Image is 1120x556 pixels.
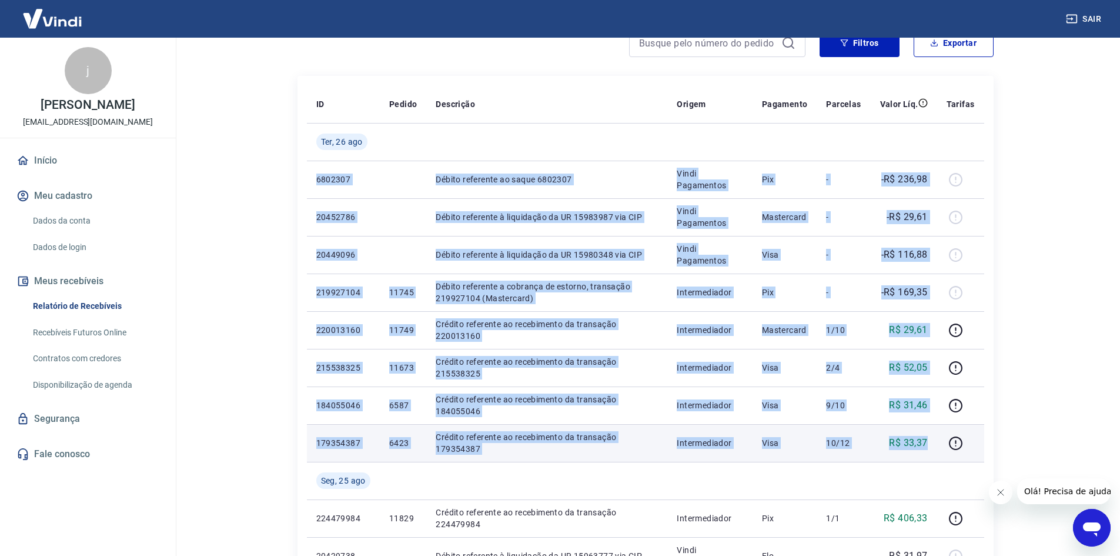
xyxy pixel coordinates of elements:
[14,268,162,294] button: Meus recebíveis
[316,174,370,185] p: 6802307
[762,249,808,261] p: Visa
[762,324,808,336] p: Mastercard
[389,512,417,524] p: 11829
[826,98,861,110] p: Parcelas
[321,136,363,148] span: Ter, 26 ago
[389,324,417,336] p: 11749
[762,211,808,223] p: Mastercard
[947,98,975,110] p: Tarifas
[826,324,861,336] p: 1/10
[677,324,743,336] p: Intermediador
[889,398,927,412] p: R$ 31,46
[436,394,658,417] p: Crédito referente ao recebimento da transação 184055046
[316,249,370,261] p: 20449096
[826,211,861,223] p: -
[677,205,743,229] p: Vindi Pagamentos
[881,172,928,187] p: -R$ 236,98
[762,399,808,411] p: Visa
[316,287,370,298] p: 219927104
[316,211,370,223] p: 20452786
[826,249,861,261] p: -
[389,362,417,374] p: 11673
[677,287,743,298] p: Intermediador
[14,441,162,467] a: Fale conosco
[436,507,658,530] p: Crédito referente ao recebimento da transação 224479984
[14,406,162,432] a: Segurança
[889,361,927,375] p: R$ 52,05
[826,174,861,185] p: -
[65,47,112,94] div: j
[14,148,162,174] a: Início
[1064,8,1106,30] button: Sair
[28,209,162,233] a: Dados da conta
[677,437,743,449] p: Intermediador
[762,174,808,185] p: Pix
[389,437,417,449] p: 6423
[826,399,861,411] p: 9/10
[826,437,861,449] p: 10/12
[316,324,370,336] p: 220013160
[436,281,658,304] p: Débito referente a cobrança de estorno, transação 219927104 (Mastercard)
[436,431,658,455] p: Crédito referente ao recebimento da transação 179354387
[914,29,994,57] button: Exportar
[881,248,928,262] p: -R$ 116,88
[677,243,743,267] p: Vindi Pagamentos
[677,362,743,374] p: Intermediador
[881,285,928,299] p: -R$ 169,35
[884,511,928,525] p: R$ 406,33
[316,98,325,110] p: ID
[28,321,162,345] a: Recebíveis Futuros Online
[41,99,135,111] p: [PERSON_NAME]
[639,34,777,52] input: Busque pelo número do pedido
[316,512,370,524] p: 224479984
[28,294,162,318] a: Relatório de Recebíveis
[436,249,658,261] p: Débito referente à liquidação da UR 15980348 via CIP
[436,211,658,223] p: Débito referente à liquidação da UR 15983987 via CIP
[677,168,743,191] p: Vindi Pagamentos
[826,362,861,374] p: 2/4
[989,481,1012,504] iframe: Fechar mensagem
[316,399,370,411] p: 184055046
[887,210,928,224] p: -R$ 29,61
[316,437,370,449] p: 179354387
[436,174,658,185] p: Débito referente ao saque 6802307
[316,362,370,374] p: 215538325
[23,116,153,128] p: [EMAIL_ADDRESS][DOMAIN_NAME]
[28,235,162,259] a: Dados de login
[677,512,743,524] p: Intermediador
[436,98,475,110] p: Descrição
[436,318,658,342] p: Crédito referente ao recebimento da transação 220013160
[321,475,366,487] span: Seg, 25 ago
[389,98,417,110] p: Pedido
[889,436,927,450] p: R$ 33,37
[880,98,918,110] p: Valor Líq.
[820,29,900,57] button: Filtros
[677,399,743,411] p: Intermediador
[14,183,162,209] button: Meu cadastro
[762,362,808,374] p: Visa
[389,287,417,298] p: 11745
[762,98,808,110] p: Pagamento
[436,356,658,379] p: Crédito referente ao recebimento da transação 215538325
[889,323,927,337] p: R$ 29,61
[1073,509,1111,547] iframe: Botão para abrir a janela de mensagens
[826,512,861,524] p: 1/1
[14,1,91,36] img: Vindi
[762,512,808,524] p: Pix
[28,373,162,397] a: Disponibilização de agenda
[762,437,808,449] p: Visa
[762,287,808,298] p: Pix
[7,8,99,18] span: Olá! Precisa de ajuda?
[677,98,706,110] p: Origem
[28,347,162,371] a: Contratos com credores
[826,287,861,298] p: -
[389,399,417,411] p: 6587
[1017,478,1111,504] iframe: Mensagem da empresa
